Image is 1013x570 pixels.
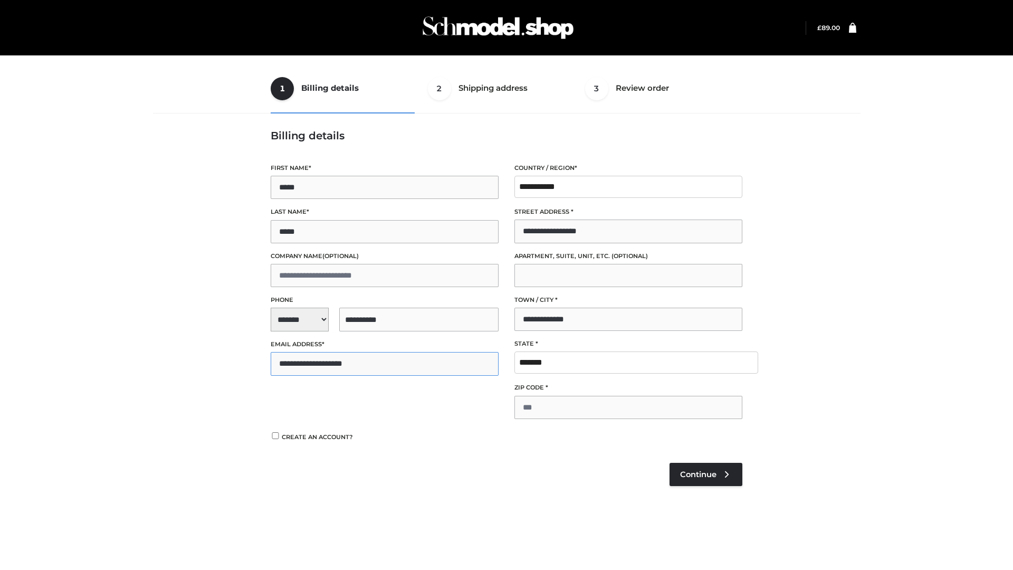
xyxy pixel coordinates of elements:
label: ZIP Code [514,383,742,393]
span: £ [817,24,821,32]
bdi: 89.00 [817,24,840,32]
h3: Billing details [271,129,742,142]
label: Apartment, suite, unit, etc. [514,251,742,261]
label: Email address [271,339,499,349]
label: Town / City [514,295,742,305]
label: Last name [271,207,499,217]
span: Create an account? [282,433,353,441]
label: Country / Region [514,163,742,173]
span: (optional) [611,252,648,260]
label: Phone [271,295,499,305]
a: Continue [670,463,742,486]
label: First name [271,163,499,173]
span: Continue [680,470,716,479]
label: State [514,339,742,349]
span: (optional) [322,252,359,260]
label: Company name [271,251,499,261]
input: Create an account? [271,432,280,439]
a: £89.00 [817,24,840,32]
label: Street address [514,207,742,217]
img: Schmodel Admin 964 [419,7,577,49]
